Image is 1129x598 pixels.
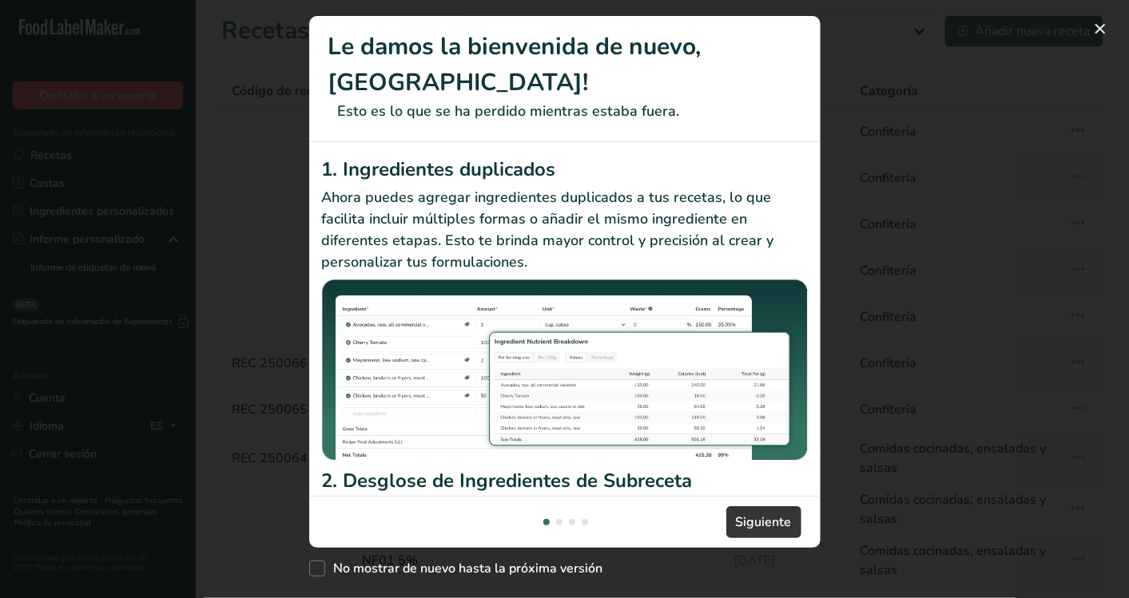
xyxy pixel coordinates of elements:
p: Ahora puedes agregar ingredientes duplicados a tus recetas, lo que facilita incluir múltiples for... [322,187,808,273]
button: Siguiente [726,506,801,538]
p: Esto es lo que se ha perdido mientras estaba fuera. [328,101,801,122]
img: Ingredientes duplicados [322,279,808,461]
span: Siguiente [736,513,792,532]
h2: 1. Ingredientes duplicados [322,155,808,184]
h2: 2. Desglose de Ingredientes de Subreceta [322,466,808,495]
h1: Le damos la bienvenida de nuevo, [GEOGRAPHIC_DATA]! [328,29,801,101]
span: No mostrar de nuevo hasta la próxima versión [325,560,603,576]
